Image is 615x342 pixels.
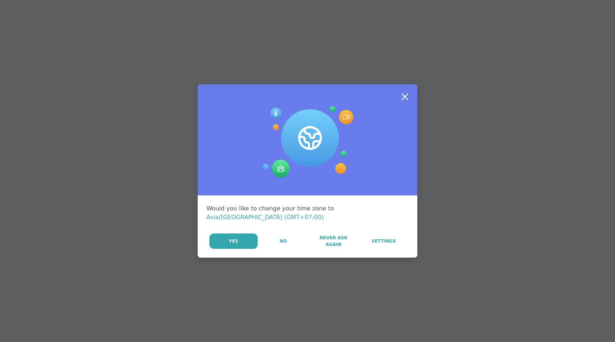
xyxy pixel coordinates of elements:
span: Asia/[GEOGRAPHIC_DATA] (GMT+07:00) [206,214,324,221]
span: No [280,238,287,244]
span: Settings [372,238,396,244]
a: Settings [359,233,409,249]
button: Yes [209,233,258,249]
button: No [258,233,308,249]
button: Never Ask Again [309,233,358,249]
img: Session Experience [262,106,353,178]
span: Yes [229,238,238,244]
div: Would you like to change your time zone to [206,204,409,222]
span: Never Ask Again [312,235,354,248]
